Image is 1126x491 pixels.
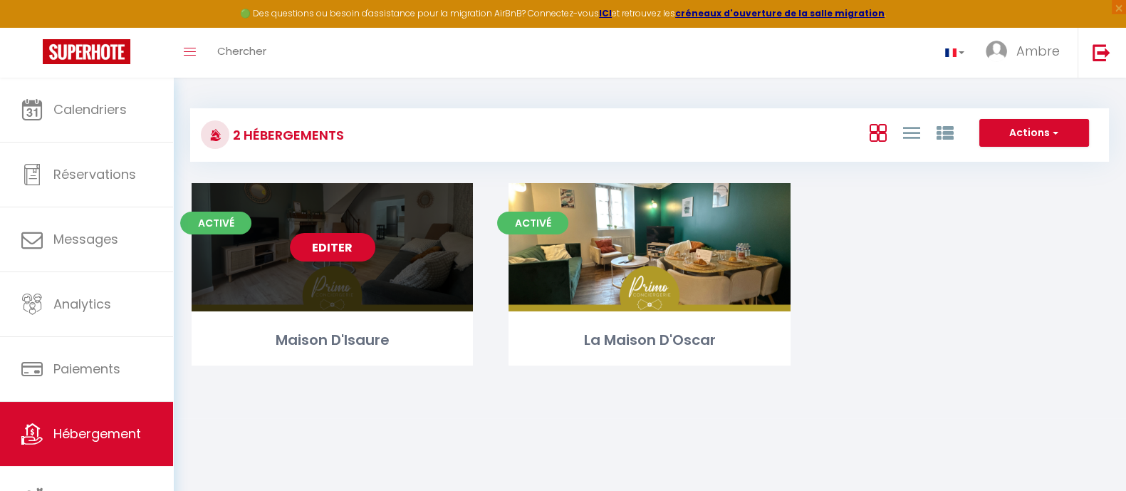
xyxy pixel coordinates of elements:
span: Activé [180,212,251,234]
a: Chercher [207,28,277,78]
button: Actions [979,119,1089,148]
a: Vue en Box [869,120,886,144]
span: Activé [497,212,568,234]
a: Editer [290,233,375,262]
div: Maison D'Isaure [192,329,473,351]
a: ... Ambre [975,28,1078,78]
span: Calendriers [53,100,127,118]
button: Ouvrir le widget de chat LiveChat [11,6,54,48]
span: Chercher [217,43,266,58]
img: Super Booking [43,39,130,64]
span: Analytics [53,295,111,313]
span: Messages [53,230,118,248]
img: ... [986,41,1007,62]
span: Réservations [53,165,136,183]
a: Vue en Liste [902,120,919,144]
span: Ambre [1016,42,1060,60]
a: créneaux d'ouverture de la salle migration [675,7,885,19]
div: La Maison D'Oscar [509,329,790,351]
a: Vue par Groupe [936,120,953,144]
a: ICI [599,7,612,19]
span: Hébergement [53,425,141,443]
img: logout [1093,43,1110,61]
span: Paiements [53,360,120,378]
h3: 2 Hébergements [229,119,344,151]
